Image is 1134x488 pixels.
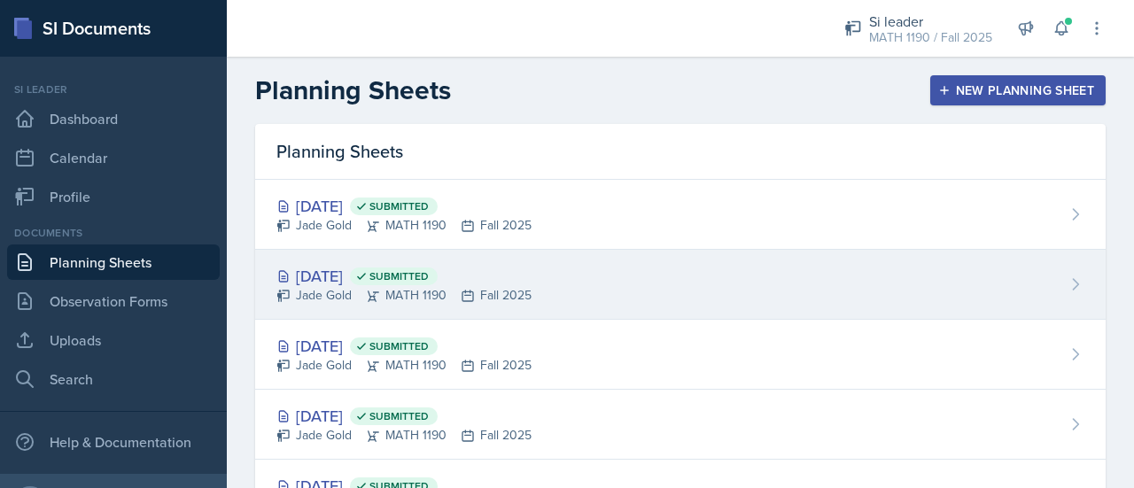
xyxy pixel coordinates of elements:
span: Submitted [369,269,429,283]
div: Planning Sheets [255,124,1106,180]
div: New Planning Sheet [942,83,1094,97]
div: [DATE] [276,404,532,428]
a: [DATE] Submitted Jade GoldMATH 1190Fall 2025 [255,320,1106,390]
button: New Planning Sheet [930,75,1106,105]
span: Submitted [369,339,429,353]
div: [DATE] [276,264,532,288]
div: [DATE] [276,334,532,358]
a: Search [7,361,220,397]
div: Si leader [7,81,220,97]
span: Submitted [369,409,429,423]
a: Profile [7,179,220,214]
a: Calendar [7,140,220,175]
a: [DATE] Submitted Jade GoldMATH 1190Fall 2025 [255,250,1106,320]
div: [DATE] [276,194,532,218]
div: Si leader [869,11,992,32]
h2: Planning Sheets [255,74,451,106]
div: Jade Gold MATH 1190 Fall 2025 [276,356,532,375]
a: Uploads [7,322,220,358]
div: Help & Documentation [7,424,220,460]
a: Observation Forms [7,283,220,319]
a: [DATE] Submitted Jade GoldMATH 1190Fall 2025 [255,180,1106,250]
div: MATH 1190 / Fall 2025 [869,28,992,47]
a: [DATE] Submitted Jade GoldMATH 1190Fall 2025 [255,390,1106,460]
a: Planning Sheets [7,244,220,280]
a: Dashboard [7,101,220,136]
div: Jade Gold MATH 1190 Fall 2025 [276,286,532,305]
div: Jade Gold MATH 1190 Fall 2025 [276,216,532,235]
div: Jade Gold MATH 1190 Fall 2025 [276,426,532,445]
span: Submitted [369,199,429,213]
div: Documents [7,225,220,241]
